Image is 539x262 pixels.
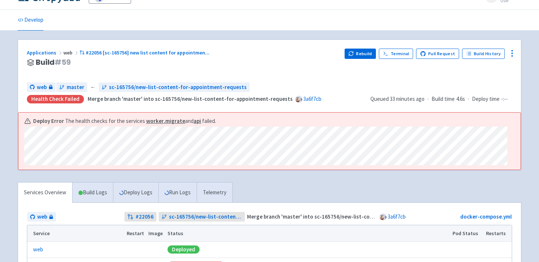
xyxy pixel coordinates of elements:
[168,245,200,254] div: Deployed
[109,83,247,92] span: sc-165756/new-list-content-for-appointment-requests
[27,49,63,56] a: Applications
[460,213,512,220] a: docker-compose.yml
[27,225,124,241] th: Service
[158,183,197,203] a: Run Logs
[18,10,43,31] a: Develop
[416,49,459,59] a: Pull Request
[247,213,452,220] strong: Merge branch 'master' into sc-165756/new-list-content-for-appointment-requests
[67,83,84,92] span: master
[303,95,321,102] a: 3a6f7cb
[27,95,84,103] div: Health check failed
[33,245,43,254] a: web
[37,83,47,92] span: web
[63,49,80,56] span: web
[90,83,96,92] span: ←
[146,225,165,241] th: Image
[27,82,56,92] a: web
[18,183,72,203] a: Services Overview
[80,49,211,56] a: #22056 [sc-165756] new list content for appointmen...
[194,117,201,124] a: api
[431,95,455,103] span: Build time
[370,95,512,103] div: · ·
[124,212,156,222] a: #22056
[197,183,232,203] a: Telemetry
[390,95,424,102] time: 33 minutes ago
[462,49,505,59] a: Build History
[146,117,164,124] a: worker
[99,82,250,92] a: sc-165756/new-list-content-for-appointment-requests
[450,225,484,241] th: Pod Status
[345,49,376,59] button: Rebuild
[169,213,242,221] span: sc-165756/new-list-content-for-appointment-requests
[65,117,216,125] span: The health checks for the services , and failed.
[86,49,209,56] span: #22056 [sc-165756] new list content for appointmen ...
[113,183,158,203] a: Deploy Logs
[379,49,413,59] a: Terminal
[88,95,293,102] strong: Merge branch 'master' into sc-165756/new-list-content-for-appointment-requests
[27,212,56,222] a: web
[73,183,113,203] a: Build Logs
[54,57,71,67] span: # 59
[484,225,512,241] th: Restarts
[388,213,406,220] a: 3a6f7cb
[165,117,185,124] a: migrate
[36,58,71,67] span: Build
[135,213,154,221] strong: # 22056
[501,95,508,103] span: -:--
[33,117,64,125] b: Deploy Error
[37,213,47,221] span: web
[165,225,450,241] th: Status
[472,95,500,103] span: Deploy time
[159,212,245,222] a: sc-165756/new-list-content-for-appointment-requests
[124,225,146,241] th: Restart
[370,95,424,102] span: Queued
[56,82,87,92] a: master
[456,95,465,103] span: 4.6s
